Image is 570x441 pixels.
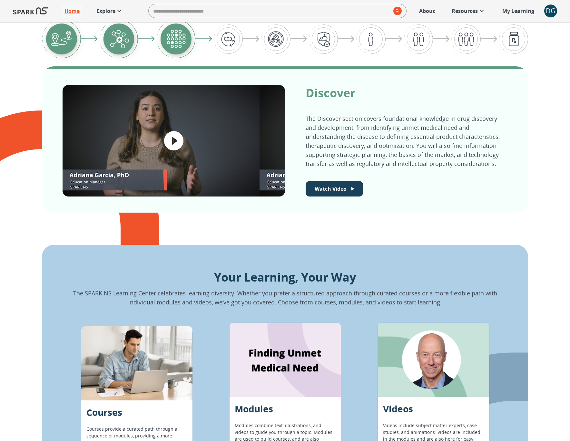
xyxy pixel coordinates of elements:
[81,326,192,400] div: Courses
[243,35,260,43] img: arrow-right
[306,114,507,168] p: The Discover section covers foundational knowledge in drug discovery and development, from identi...
[502,7,534,15] p: My Learning
[86,406,122,419] p: Courses
[13,3,48,19] img: Logo of SPARK at Stanford
[419,7,435,15] p: About
[230,323,341,397] div: Modules
[386,35,402,43] img: arrow-right
[448,4,489,18] a: Resources
[138,36,155,42] img: arrow-right
[64,7,80,15] p: Home
[378,323,489,397] div: Videos
[338,35,355,43] img: arrow-right
[544,5,557,17] button: account of current user
[195,36,212,42] img: arrow-right
[315,185,347,193] p: Watch Video
[290,35,307,43] img: arrow-right
[235,402,273,416] p: Modules
[391,4,402,18] button: search
[42,19,528,59] div: Graphic showing the progression through the Discover, Develop, and Deliver pipeline, highlighting...
[160,127,188,155] button: play video
[481,35,497,43] img: arrow-right
[416,4,438,18] a: About
[61,4,83,18] a: Home
[306,85,507,101] p: Discover
[306,181,363,197] button: Watch Welcome Video
[63,289,507,307] p: The SPARK NS Learning Center celebrates learning diversity. Whether you prefer a structured appro...
[433,35,450,43] img: arrow-right
[383,402,413,416] p: Videos
[96,7,115,15] p: Explore
[63,269,507,286] p: Your Learning, Your Way
[452,7,478,15] p: Resources
[63,85,285,197] div: Logo of SPARK NS, featuring the words "Discover: Drug Discovery and Early Planning"
[544,5,557,17] div: DG
[81,36,98,42] img: arrow-right
[93,4,126,18] a: Explore
[499,4,538,18] a: My Learning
